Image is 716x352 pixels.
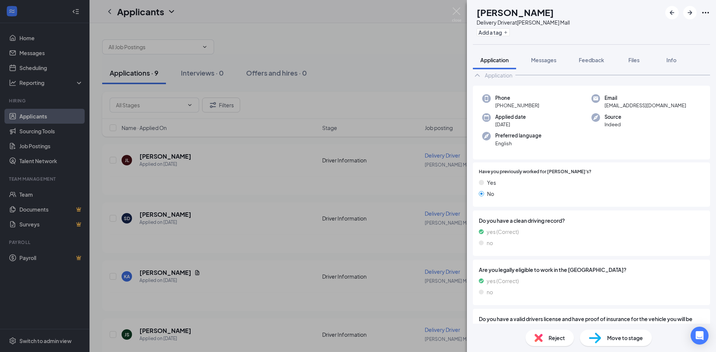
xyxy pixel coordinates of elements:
button: ArrowLeftNew [665,6,679,19]
span: Email [604,94,686,102]
span: Source [604,113,621,121]
span: [DATE] [495,121,526,128]
span: yes (Correct) [487,277,519,285]
svg: Plus [503,30,508,35]
span: no [487,288,493,296]
span: no [487,239,493,247]
span: No [487,190,494,198]
span: Indeed [604,121,621,128]
span: Applied date [495,113,526,121]
svg: ArrowRight [685,8,694,17]
div: Delivery Driver at [PERSON_NAME] Mall [477,19,570,26]
span: Have you previously worked for [PERSON_NAME]'s? [479,168,591,175]
button: ArrowRight [683,6,697,19]
span: [EMAIL_ADDRESS][DOMAIN_NAME] [604,102,686,109]
span: Application [480,57,509,63]
span: Preferred language [495,132,541,139]
span: Feedback [579,57,604,63]
h1: [PERSON_NAME] [477,6,554,19]
span: Do you have a clean driving record? [479,216,704,225]
span: yes (Correct) [487,228,519,236]
span: English [495,140,541,147]
span: Messages [531,57,556,63]
div: Application [485,72,512,79]
span: Do you have a valid drivers license and have proof of insurance for the vehicle you will be using? [479,315,704,331]
span: Move to stage [607,334,643,342]
div: Open Intercom Messenger [691,327,709,345]
span: Info [666,57,676,63]
span: Files [628,57,640,63]
span: Phone [495,94,539,102]
span: Yes [487,178,496,187]
svg: ArrowLeftNew [668,8,676,17]
svg: ChevronUp [473,71,482,80]
span: [PHONE_NUMBER] [495,102,539,109]
svg: Ellipses [701,8,710,17]
span: Are you legally eligible to work in the [GEOGRAPHIC_DATA]? [479,266,704,274]
button: PlusAdd a tag [477,28,510,36]
span: Reject [549,334,565,342]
